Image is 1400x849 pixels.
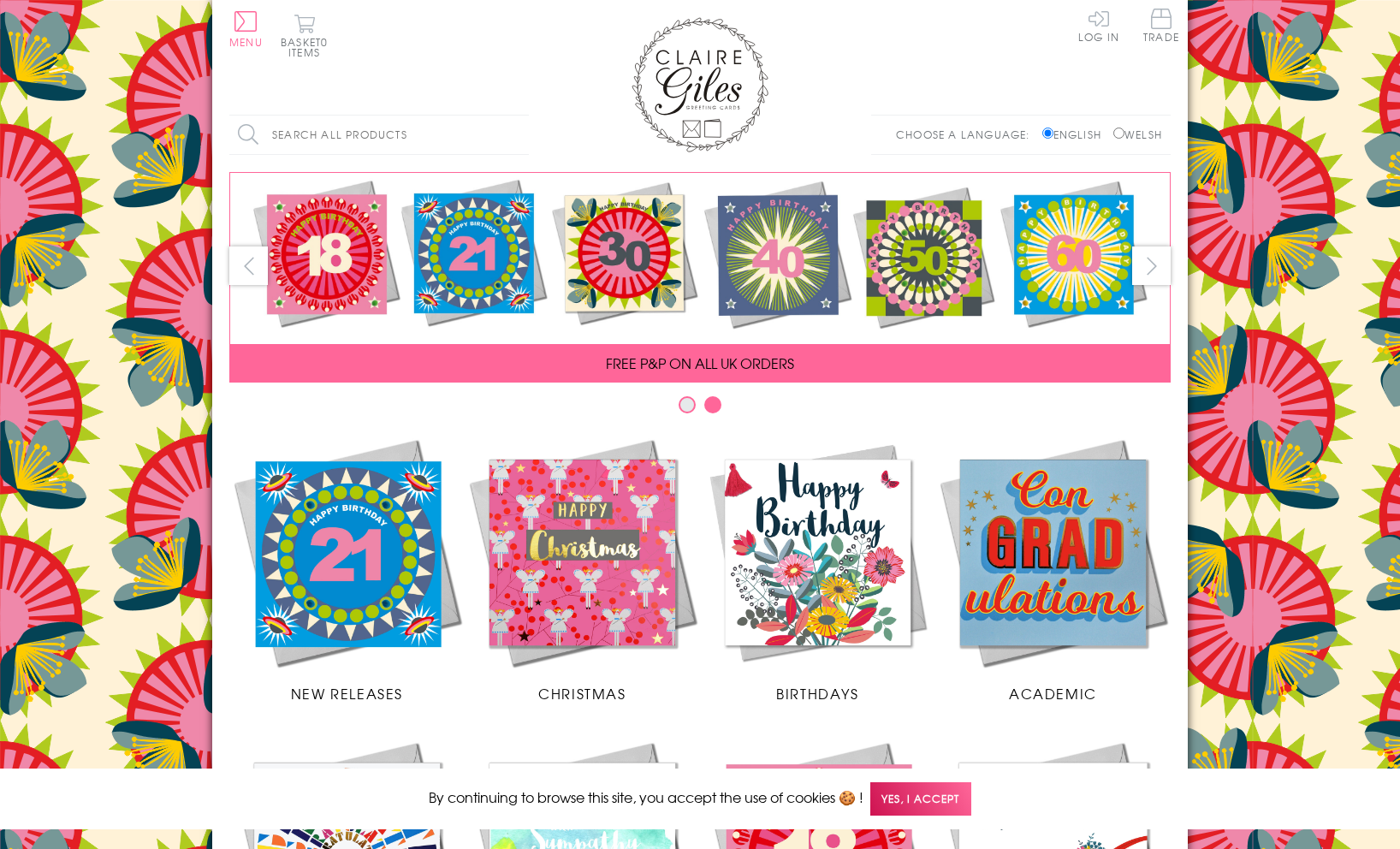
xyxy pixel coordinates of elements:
[1132,246,1171,285] button: next
[935,435,1171,704] a: Academic
[1143,9,1179,45] a: Trade
[1143,9,1179,42] span: Trade
[538,683,626,704] span: Christmas
[1042,127,1110,142] label: English
[1113,128,1124,139] input: Welsh
[1009,683,1097,704] span: Academic
[229,435,465,704] a: New Releases
[704,396,721,413] button: Carousel Page 2 (Current Slide)
[229,34,263,50] span: Menu
[229,116,529,154] input: Search all products
[632,17,768,152] img: Claire Giles Greetings Cards
[700,435,935,704] a: Birthdays
[465,435,700,704] a: Christmas
[288,34,328,60] span: 0 items
[776,683,858,704] span: Birthdays
[229,246,268,285] button: prev
[606,353,794,373] span: FREE P&P ON ALL UK ORDERS
[679,396,696,413] button: Carousel Page 1
[229,11,263,47] button: Menu
[896,127,1039,142] p: Choose a language:
[1042,128,1053,139] input: English
[1078,9,1119,42] a: Log In
[1113,127,1162,142] label: Welsh
[870,782,971,816] span: Yes, I accept
[281,14,328,57] button: Basket0 items
[229,395,1171,422] div: Carousel Pagination
[512,116,529,154] input: Search
[291,683,403,704] span: New Releases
